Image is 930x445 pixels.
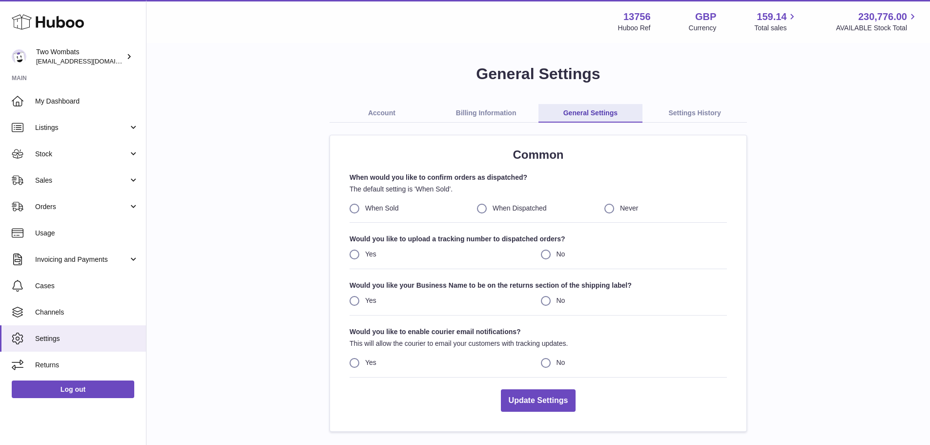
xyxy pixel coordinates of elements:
[35,255,128,264] span: Invoicing and Payments
[35,308,139,317] span: Channels
[350,281,727,290] strong: Would you like your Business Name to be on the returns section of the shipping label?
[350,296,536,305] label: Yes
[538,104,643,123] a: General Settings
[35,360,139,370] span: Returns
[350,327,727,337] strong: Would you like to enable courier email notifications?
[36,47,124,66] div: Two Wombats
[477,204,599,213] label: When Dispatched
[35,334,139,343] span: Settings
[35,149,128,159] span: Stock
[35,123,128,132] span: Listings
[36,57,144,65] span: [EMAIL_ADDRESS][DOMAIN_NAME]
[642,104,747,123] a: Settings History
[35,229,139,238] span: Usage
[350,185,727,194] p: The default setting is 'When Sold’.
[836,23,918,33] span: AVAILABLE Stock Total
[12,49,26,64] img: cormac@twowombats.com
[350,173,727,182] strong: When would you like to confirm orders as dispatched?
[858,10,907,23] span: 230,776.00
[350,204,472,213] label: When Sold
[350,147,727,163] h2: Common
[35,97,139,106] span: My Dashboard
[350,234,727,244] strong: Would you like to upload a tracking number to dispatched orders?
[754,10,798,33] a: 159.14 Total sales
[757,10,786,23] span: 159.14
[330,104,434,123] a: Account
[350,250,536,259] label: Yes
[350,358,536,367] label: Yes
[35,176,128,185] span: Sales
[623,10,651,23] strong: 13756
[541,250,727,259] label: No
[754,23,798,33] span: Total sales
[618,23,651,33] div: Huboo Ref
[162,64,914,85] h1: General Settings
[541,296,727,305] label: No
[541,358,727,367] label: No
[12,381,134,398] a: Log out
[434,104,538,123] a: Billing Information
[604,204,727,213] label: Never
[350,339,727,348] p: This will allow the courier to email your customers with tracking updates.
[35,281,139,291] span: Cases
[35,202,128,212] span: Orders
[836,10,918,33] a: 230,776.00 AVAILABLE Stock Total
[501,389,576,412] button: Update Settings
[695,10,716,23] strong: GBP
[689,23,717,33] div: Currency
